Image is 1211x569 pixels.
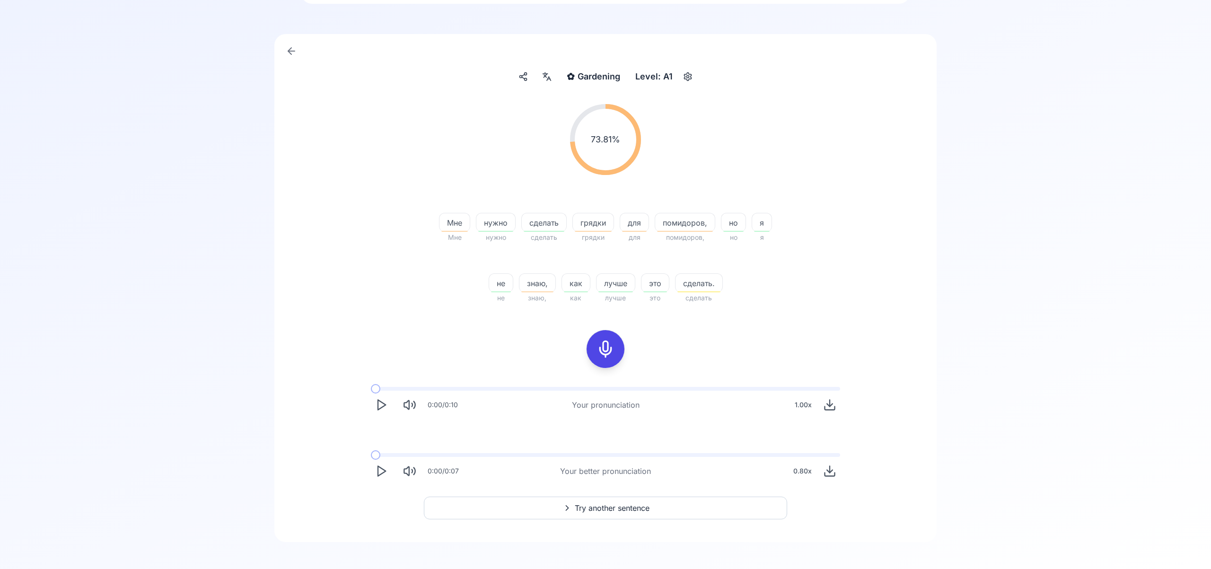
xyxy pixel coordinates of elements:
div: Your better pronunciation [560,465,651,477]
div: 0.80 x [790,462,816,481]
button: но [721,213,746,232]
button: ✿Gardening [563,68,624,85]
span: нужно [476,232,516,243]
button: Play [371,394,392,415]
span: грядки [572,232,614,243]
button: Download audio [819,394,840,415]
button: не [489,273,513,292]
button: сделать [521,213,567,232]
span: нужно [476,217,515,228]
button: сделать. [675,273,723,292]
div: Level: A1 [632,68,676,85]
span: но [721,232,746,243]
button: лучше [596,273,635,292]
button: это [641,273,669,292]
span: не [489,292,513,304]
span: сделать [522,217,566,228]
span: сделать [521,232,567,243]
span: ✿ [567,70,575,83]
div: 0:00 / 0:07 [428,466,459,476]
span: помидоров, [655,232,715,243]
div: 1.00 x [791,395,816,414]
span: знаю, [519,292,556,304]
span: но [721,217,746,228]
button: Play [371,461,392,481]
button: Мне [439,213,470,232]
button: Download audio [819,461,840,481]
button: я [752,213,772,232]
span: Мне [439,232,470,243]
span: для [620,232,649,243]
button: как [562,273,590,292]
span: знаю, [519,278,555,289]
button: нужно [476,213,516,232]
span: не [489,278,513,289]
span: Gardening [578,70,620,83]
span: лучше [596,292,635,304]
button: для [620,213,649,232]
span: как [562,292,590,304]
button: грядки [572,213,614,232]
span: я [752,232,772,243]
button: Mute [399,461,420,481]
button: Try another sentence [424,497,787,519]
button: Mute [399,394,420,415]
span: сделать. [676,278,722,289]
div: 0:00 / 0:10 [428,400,458,410]
div: Your pronunciation [572,399,640,411]
span: 73.81 % [591,133,620,146]
span: грядки [573,217,614,228]
span: это [641,278,669,289]
span: помидоров, [655,217,715,228]
button: знаю, [519,273,556,292]
span: Мне [439,217,470,228]
span: как [562,278,590,289]
span: лучше [597,278,635,289]
span: для [620,217,649,228]
span: это [641,292,669,304]
span: сделать [675,292,723,304]
button: помидоров, [655,213,715,232]
button: Level: A1 [632,68,695,85]
span: я [752,217,772,228]
span: Try another sentence [575,502,649,514]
